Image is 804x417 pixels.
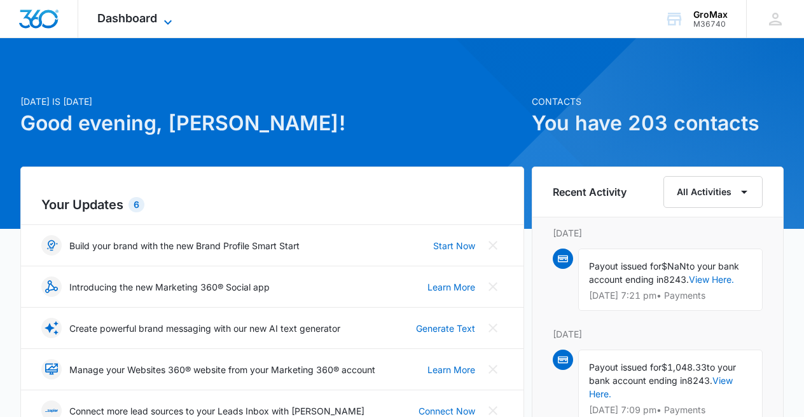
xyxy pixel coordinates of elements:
[41,195,503,214] h2: Your Updates
[20,95,524,108] p: [DATE] is [DATE]
[483,235,503,256] button: Close
[689,274,734,285] a: View Here.
[589,362,662,373] span: Payout issued for
[483,318,503,338] button: Close
[589,406,752,414] p: [DATE] 7:09 pm • Payments
[553,226,763,240] p: [DATE]
[69,322,340,335] p: Create powerful brand messaging with our new AI text generator
[483,277,503,297] button: Close
[553,184,627,200] h6: Recent Activity
[663,176,763,208] button: All Activities
[687,375,712,386] span: 8243.
[483,359,503,379] button: Close
[532,95,784,108] p: Contacts
[663,274,689,285] span: 8243.
[553,327,763,341] p: [DATE]
[532,108,784,139] h1: You have 203 contacts
[20,108,524,139] h1: Good evening, [PERSON_NAME]!
[427,363,475,376] a: Learn More
[128,197,144,212] div: 6
[662,261,686,271] span: $NaN
[433,239,475,252] a: Start Now
[69,363,375,376] p: Manage your Websites 360® website from your Marketing 360® account
[97,11,157,25] span: Dashboard
[69,239,300,252] p: Build your brand with the new Brand Profile Smart Start
[427,280,475,294] a: Learn More
[69,280,270,294] p: Introducing the new Marketing 360® Social app
[589,261,662,271] span: Payout issued for
[693,10,728,20] div: account name
[589,291,752,300] p: [DATE] 7:21 pm • Payments
[693,20,728,29] div: account id
[662,362,707,373] span: $1,048.33
[416,322,475,335] a: Generate Text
